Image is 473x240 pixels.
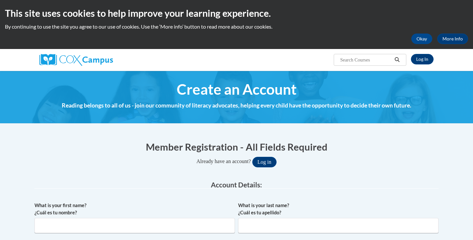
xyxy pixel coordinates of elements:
p: By continuing to use the site you agree to our use of cookies. Use the ‘More info’ button to read... [5,23,468,30]
input: Search Courses [340,56,392,64]
button: Log in [252,157,277,167]
label: What is your last name? ¿Cuál es tu apellido? [238,202,439,216]
span: Account Details: [211,180,262,189]
span: Already have an account? [196,158,251,164]
label: What is your first name? ¿Cuál es tu nombre? [34,202,235,216]
button: Search [392,56,402,64]
img: Cox Campus [39,54,113,66]
a: Log In [411,54,434,64]
button: Okay [411,34,432,44]
input: Metadata input [34,218,235,233]
h4: Reading belongs to all of us - join our community of literacy advocates, helping every child have... [34,101,439,110]
input: Metadata input [238,218,439,233]
a: More Info [437,34,468,44]
h2: This site uses cookies to help improve your learning experience. [5,7,468,20]
span: Create an Account [177,81,297,98]
h1: Member Registration - All Fields Required [34,140,439,154]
